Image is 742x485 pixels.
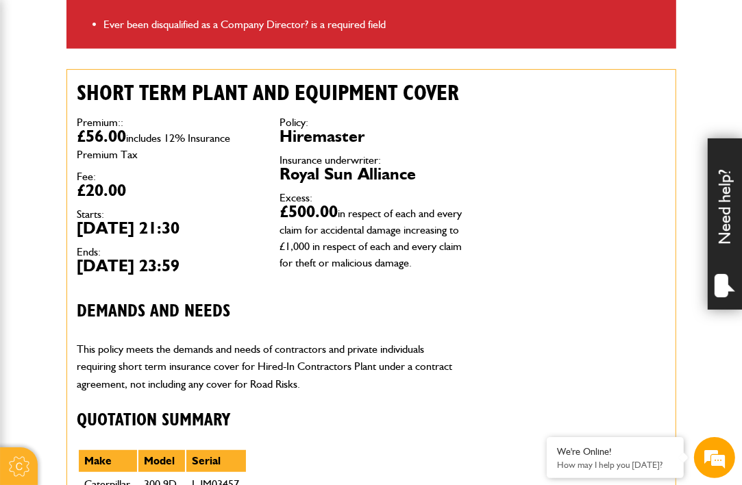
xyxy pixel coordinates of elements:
dt: Premium:: [77,117,260,128]
th: Model [138,449,186,473]
li: Ever been disqualified as a Company Director? is a required field [104,16,666,34]
p: This policy meets the demands and needs of contractors and private individuals requiring short te... [77,340,462,393]
p: How may I help you today? [557,460,673,470]
div: We're Online! [557,446,673,458]
dt: Insurance underwriter: [280,155,462,166]
dd: £56.00 [77,128,260,161]
dt: Policy: [280,117,462,128]
h3: Quotation Summary [77,410,462,432]
th: Serial [186,449,247,473]
dd: [DATE] 23:59 [77,258,260,274]
dd: £500.00 [280,203,462,269]
div: Need help? [708,138,742,310]
span: in respect of each and every claim for accidental damage increasing to £1,000 in respect of each ... [280,207,462,269]
dt: Starts: [77,209,260,220]
h2: Short term plant and equipment cover [77,80,462,106]
dt: Excess: [280,192,462,203]
dd: Royal Sun Alliance [280,166,462,182]
dd: [DATE] 21:30 [77,220,260,236]
dd: Hiremaster [280,128,462,145]
h3: Demands and needs [77,301,462,323]
th: Make [78,449,138,473]
dd: £20.00 [77,182,260,199]
dt: Fee: [77,171,260,182]
span: includes 12% Insurance Premium Tax [77,132,231,161]
dt: Ends: [77,247,260,258]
